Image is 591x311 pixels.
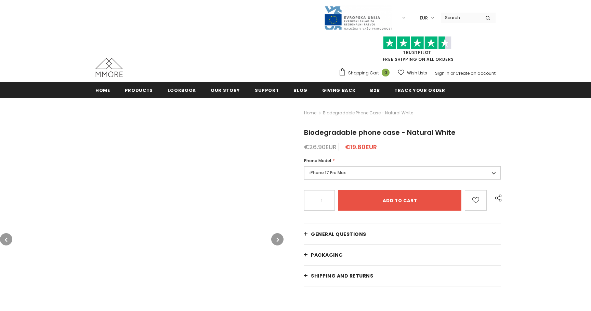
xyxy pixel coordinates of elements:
[441,13,480,23] input: Search Site
[304,158,331,164] span: Phone Model
[322,82,355,98] a: Giving back
[339,39,496,62] span: FREE SHIPPING ON ALL ORDERS
[322,87,355,94] span: Giving back
[304,143,337,151] span: €26.90EUR
[370,87,380,94] span: B2B
[394,82,445,98] a: Track your order
[407,70,427,76] span: Wish Lists
[403,50,431,55] a: Trustpilot
[311,231,366,238] span: General Questions
[311,272,373,279] span: Shipping and returns
[304,166,501,180] label: iPhone 17 Pro Max
[211,82,240,98] a: Our Story
[293,87,307,94] span: Blog
[304,266,501,286] a: Shipping and returns
[323,109,413,117] span: Biodegradable phone case - Natural White
[211,87,240,94] span: Our Story
[348,70,379,76] span: Shopping Cart
[324,5,392,30] img: Javni Razpis
[95,58,123,77] img: MMORE Cases
[324,15,392,20] a: Javni Razpis
[304,245,501,265] a: PACKAGING
[255,82,279,98] a: support
[339,68,393,78] a: Shopping Cart 0
[394,87,445,94] span: Track your order
[383,36,451,50] img: Trust Pilot Stars
[304,224,501,244] a: General Questions
[456,70,496,76] a: Create an account
[95,82,110,98] a: Home
[168,82,196,98] a: Lookbook
[293,82,307,98] a: Blog
[420,15,428,22] span: EUR
[304,109,316,117] a: Home
[370,82,380,98] a: B2B
[255,87,279,94] span: support
[345,143,377,151] span: €19.80EUR
[125,82,153,98] a: Products
[338,190,461,211] input: Add to cart
[125,87,153,94] span: Products
[398,67,427,79] a: Wish Lists
[304,128,456,137] span: Biodegradable phone case - Natural White
[168,87,196,94] span: Lookbook
[450,70,455,76] span: or
[382,69,390,76] span: 0
[435,70,449,76] a: Sign In
[311,252,343,258] span: PACKAGING
[95,87,110,94] span: Home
